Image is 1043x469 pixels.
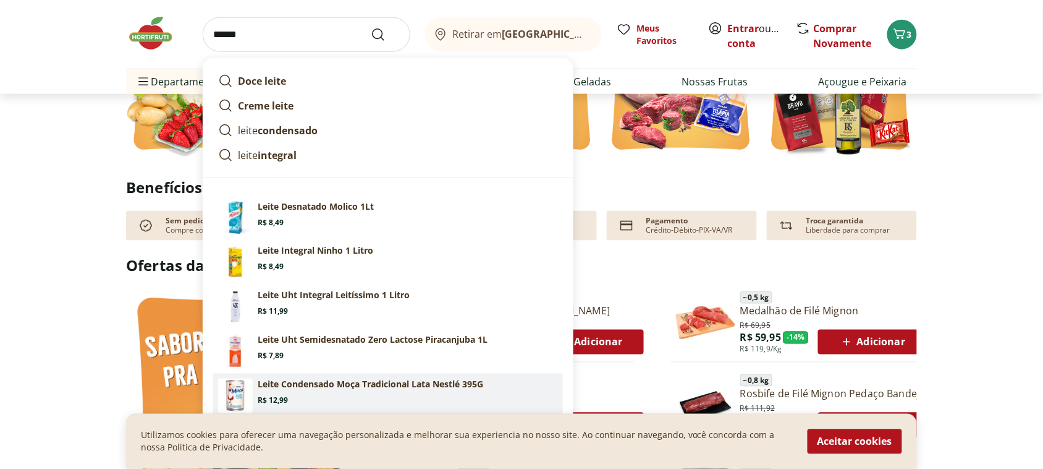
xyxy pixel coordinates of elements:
a: Doce leite [213,69,563,93]
img: Devolução [777,216,796,236]
a: Leite Desnatado Molico 1LtR$ 8,49 [213,196,563,240]
strong: Creme leite [238,99,293,113]
span: R$ 119,9/Kg [740,345,782,355]
a: Meus Favoritos [617,22,693,47]
a: Medalhão de Filé Mignon [740,304,926,318]
span: Retirar em [453,28,589,40]
span: R$ 8,49 [258,218,284,228]
button: Adicionar [535,413,643,437]
button: Adicionar [535,330,643,355]
p: leite [238,123,318,138]
button: Aceitar cookies [808,429,902,454]
p: leite [238,148,297,163]
p: Troca garantida [806,216,864,226]
h2: Benefícios! [126,179,917,196]
p: Leite Uht Integral Leitíssimo 1 Litro [258,290,410,302]
span: R$ 59,95 [740,331,781,345]
span: - 14 % [783,332,808,344]
span: R$ 8,49 [258,262,284,272]
a: Creme leite [213,93,563,118]
span: Adicionar [839,335,905,350]
a: leiteintegral [213,143,563,168]
p: Sem pedido mínimo [166,216,240,226]
span: Adicionar [556,335,622,350]
img: Leite Uht Semidesnatado Zero Lactose Piracanjuba 1L [218,334,253,369]
button: Submit Search [371,27,400,42]
p: Compre como preferir [166,226,243,236]
img: Principal [218,379,253,413]
a: Leite Integral Ninho 1 LitroR$ 8,49 [213,240,563,285]
p: Liberdade para comprar [806,226,890,236]
h2: Ofertas da Semana [126,256,917,277]
img: Principal [676,376,735,436]
span: R$ 111,92 [740,402,775,414]
span: Departamentos [136,67,225,97]
button: Retirar em[GEOGRAPHIC_DATA]/[GEOGRAPHIC_DATA] [425,17,602,52]
span: R$ 69,95 [740,319,771,331]
p: Utilizamos cookies para oferecer uma navegação personalizada e melhorar sua experiencia no nosso ... [141,429,793,454]
button: Adicionar [818,413,926,437]
p: Leite Integral Ninho 1 Litro [258,245,373,257]
p: Leite Uht Semidesnatado Zero Lactose Piracanjuba 1L [258,334,488,346]
a: Comprar Novamente [814,22,872,50]
img: Hortifruti [126,15,188,52]
span: R$ 12,99 [258,396,288,406]
a: Nossas Frutas [682,74,748,89]
strong: integral [258,148,297,162]
img: check [136,216,156,236]
a: Açougue e Peixaria [819,74,907,89]
button: Carrinho [887,20,917,49]
span: R$ 11,99 [258,307,288,317]
span: ~ 0,8 kg [740,374,772,387]
p: Leite Condensado Moça Tradicional Lata Nestlé 395G [258,379,483,391]
span: Meus Favoritos [636,22,693,47]
b: [GEOGRAPHIC_DATA]/[GEOGRAPHIC_DATA] [502,27,711,41]
a: leitecondensado [213,118,563,143]
img: card [617,216,636,236]
strong: Doce leite [238,74,286,88]
button: Menu [136,67,151,97]
span: R$ 7,89 [258,351,284,361]
p: Leite Desnatado Molico 1Lt [258,200,374,213]
a: Criar conta [728,22,796,50]
a: Rosbife de Filé Mignon Pedaço Bandeja [740,387,926,401]
button: Adicionar [818,330,926,355]
a: Leite Uht Integral Leitíssimo 1 LitroR$ 11,99 [213,285,563,329]
input: search [203,17,410,52]
span: ou [728,21,783,51]
span: ~ 0,5 kg [740,291,772,304]
strong: condensado [258,124,318,137]
p: Pagamento [646,216,688,226]
a: Leite Uht Semidesnatado Zero Lactose Piracanjuba 1LLeite Uht Semidesnatado Zero Lactose Piracanju... [213,329,563,374]
span: 3 [907,28,912,40]
p: Crédito-Débito-PIX-VA/VR [646,226,733,236]
a: Entrar [728,22,759,35]
a: PrincipalLeite Condensado Moça Tradicional Lata Nestlé 395GR$ 12,99 [213,374,563,418]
